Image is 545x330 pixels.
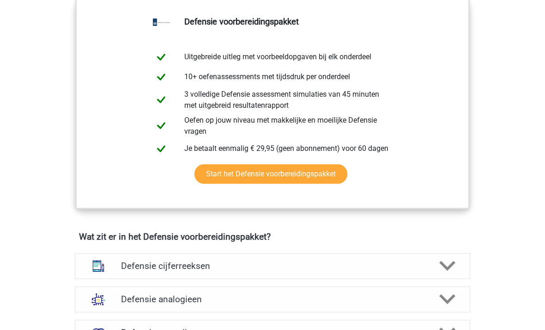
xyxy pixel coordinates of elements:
[86,287,110,311] img: analogieen
[71,253,474,279] a: cijferreeksen Defensie cijferreeksen
[71,286,474,312] a: analogieen Defensie analogieen
[121,294,424,305] h4: Defensie analogieen
[86,254,110,278] img: cijferreeksen
[121,261,424,271] h4: Defensie cijferreeksen
[79,231,466,242] h4: Wat zit er in het Defensie voorbereidingspakket?
[194,164,347,184] a: Start het Defensie voorbereidingspakket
